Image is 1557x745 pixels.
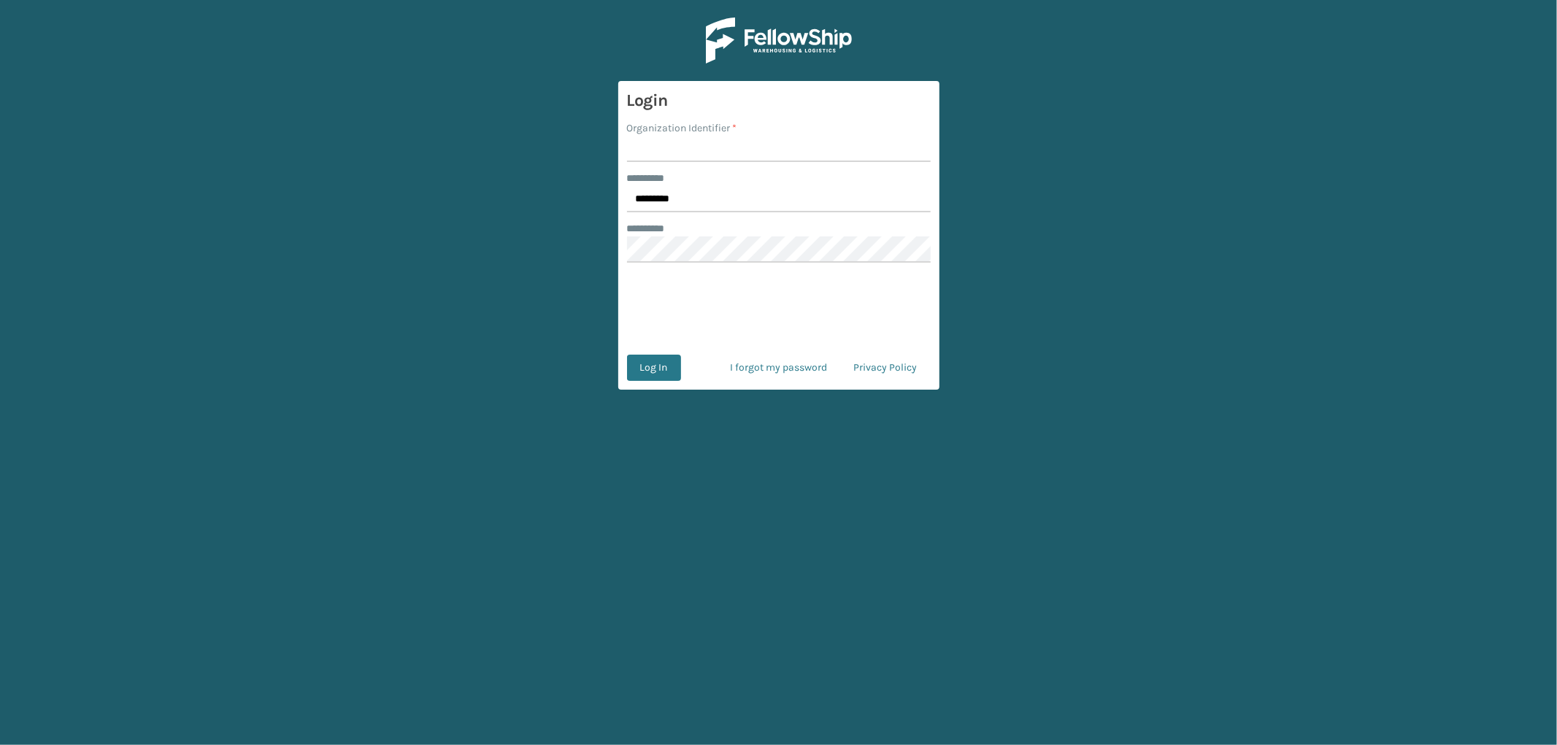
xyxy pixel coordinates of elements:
[718,355,841,381] a: I forgot my password
[841,355,931,381] a: Privacy Policy
[706,18,852,63] img: Logo
[627,120,737,136] label: Organization Identifier
[627,355,681,381] button: Log In
[627,90,931,112] h3: Login
[668,280,890,337] iframe: reCAPTCHA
